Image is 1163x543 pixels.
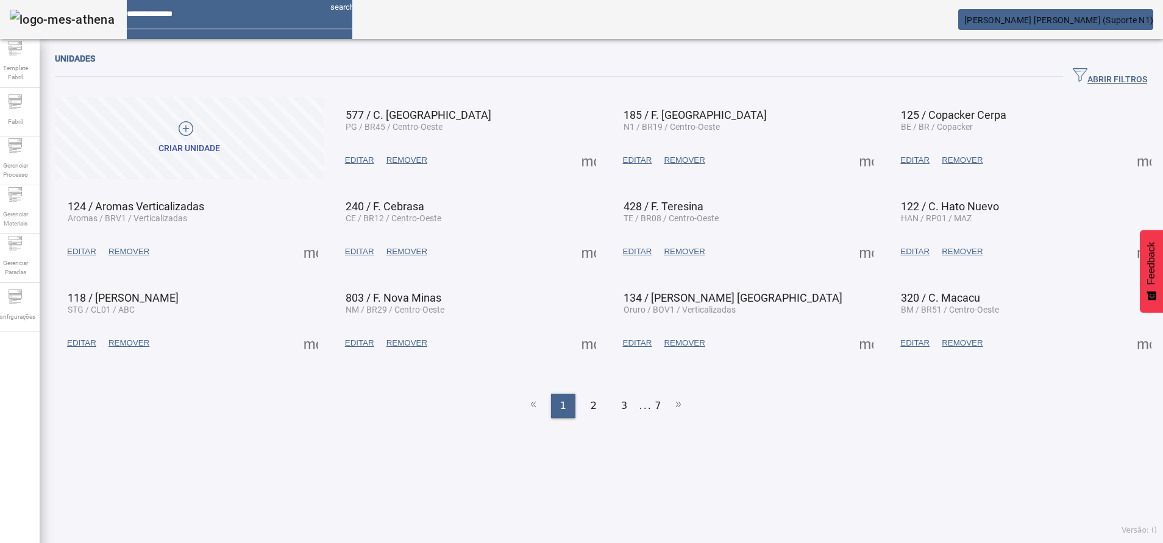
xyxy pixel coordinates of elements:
[658,149,711,171] button: REMOVER
[345,337,374,349] span: EDITAR
[158,143,220,155] div: Criar unidade
[936,332,989,354] button: REMOVER
[901,291,980,304] span: 320 / C. Macacu
[623,154,652,166] span: EDITAR
[624,122,720,132] span: N1 / BR19 / Centro-Oeste
[624,291,842,304] span: 134 / [PERSON_NAME] [GEOGRAPHIC_DATA]
[380,332,433,354] button: REMOVER
[942,337,983,349] span: REMOVER
[936,241,989,263] button: REMOVER
[108,246,149,258] span: REMOVER
[386,246,427,258] span: REMOVER
[386,154,427,166] span: REMOVER
[346,122,443,132] span: PG / BR45 / Centro-Oeste
[345,246,374,258] span: EDITAR
[1146,242,1157,285] span: Feedback
[68,213,187,223] span: Aromas / BRV1 / Verticalizadas
[621,399,627,413] span: 3
[346,213,441,223] span: CE / BR12 / Centro-Oeste
[346,291,441,304] span: 803 / F. Nova Minas
[617,241,658,263] button: EDITAR
[55,97,324,179] button: Criar unidade
[578,241,600,263] button: Mais
[658,241,711,263] button: REMOVER
[624,200,703,213] span: 428 / F. Teresina
[855,149,877,171] button: Mais
[345,154,374,166] span: EDITAR
[936,149,989,171] button: REMOVER
[900,246,930,258] span: EDITAR
[658,332,711,354] button: REMOVER
[617,149,658,171] button: EDITAR
[624,305,736,314] span: Oruro / BOV1 / Verticalizadas
[655,394,661,418] li: 7
[1133,332,1155,354] button: Mais
[624,108,767,121] span: 185 / F. [GEOGRAPHIC_DATA]
[68,291,179,304] span: 118 / [PERSON_NAME]
[68,200,204,213] span: 124 / Aromas Verticalizadas
[578,149,600,171] button: Mais
[901,200,999,213] span: 122 / C. Hato Nuevo
[901,213,972,223] span: HAN / RP01 / MAZ
[1133,241,1155,263] button: Mais
[67,246,96,258] span: EDITAR
[1122,526,1157,534] span: Versão: ()
[55,54,95,63] span: Unidades
[380,241,433,263] button: REMOVER
[578,332,600,354] button: Mais
[1140,230,1163,313] button: Feedback - Mostrar pesquisa
[102,241,155,263] button: REMOVER
[339,332,380,354] button: EDITAR
[855,241,877,263] button: Mais
[900,154,930,166] span: EDITAR
[623,337,652,349] span: EDITAR
[624,213,719,223] span: TE / BR08 / Centro-Oeste
[855,332,877,354] button: Mais
[942,246,983,258] span: REMOVER
[894,149,936,171] button: EDITAR
[664,154,705,166] span: REMOVER
[61,241,102,263] button: EDITAR
[623,246,652,258] span: EDITAR
[380,149,433,171] button: REMOVER
[664,337,705,349] span: REMOVER
[617,332,658,354] button: EDITAR
[300,332,322,354] button: Mais
[300,241,322,263] button: Mais
[901,108,1006,121] span: 125 / Copacker Cerpa
[964,15,1153,25] span: [PERSON_NAME] [PERSON_NAME] (Suporte N1)
[942,154,983,166] span: REMOVER
[664,246,705,258] span: REMOVER
[346,305,444,314] span: NM / BR29 / Centro-Oeste
[1063,66,1157,88] button: ABRIR FILTROS
[339,149,380,171] button: EDITAR
[67,337,96,349] span: EDITAR
[900,337,930,349] span: EDITAR
[10,10,115,29] img: logo-mes-athena
[339,241,380,263] button: EDITAR
[894,332,936,354] button: EDITAR
[894,241,936,263] button: EDITAR
[1133,149,1155,171] button: Mais
[591,399,597,413] span: 2
[1073,68,1147,86] span: ABRIR FILTROS
[68,305,135,314] span: STG / CL01 / ABC
[346,200,424,213] span: 240 / F. Cebrasa
[4,113,26,130] span: Fabril
[901,122,973,132] span: BE / BR / Copacker
[61,332,102,354] button: EDITAR
[639,394,652,418] li: ...
[386,337,427,349] span: REMOVER
[901,305,999,314] span: BM / BR51 / Centro-Oeste
[346,108,491,121] span: 577 / C. [GEOGRAPHIC_DATA]
[102,332,155,354] button: REMOVER
[108,337,149,349] span: REMOVER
